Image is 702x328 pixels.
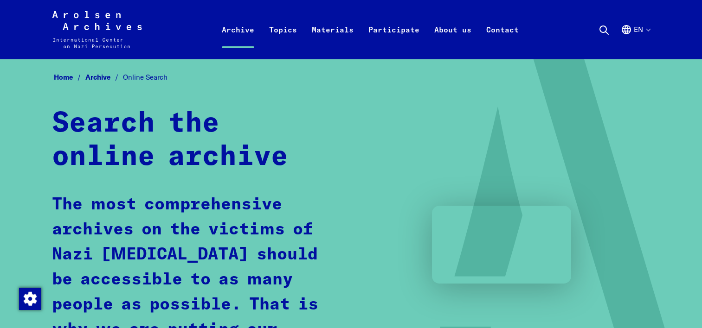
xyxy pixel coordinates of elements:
[54,73,85,82] a: Home
[361,22,427,59] a: Participate
[214,22,262,59] a: Archive
[214,11,526,48] nav: Primary
[479,22,526,59] a: Contact
[304,22,361,59] a: Materials
[123,73,167,82] span: Online Search
[262,22,304,59] a: Topics
[52,110,288,171] strong: Search the online archive
[52,70,650,85] nav: Breadcrumb
[621,24,650,57] button: English, language selection
[85,73,123,82] a: Archive
[19,288,41,310] img: Change consent
[427,22,479,59] a: About us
